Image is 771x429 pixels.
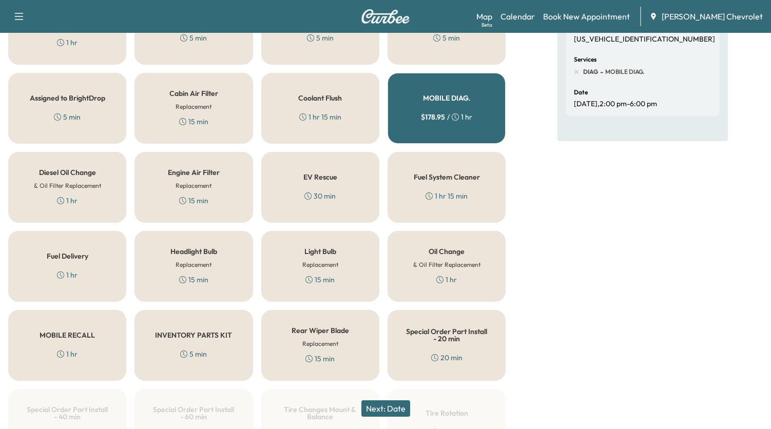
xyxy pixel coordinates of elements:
div: Beta [481,21,492,29]
h6: Replacement [302,260,338,269]
div: 5 min [307,33,334,43]
div: 5 min [433,33,460,43]
h5: Rear Wiper Blade [292,327,349,334]
div: 5 min [180,33,207,43]
div: 15 min [179,196,208,206]
div: 1 hr [436,275,457,285]
div: 1 hr [57,270,78,280]
h5: Special Order Part Install - 20 min [404,328,489,342]
h6: & Oil Filter Replacement [34,181,101,190]
h6: Services [574,56,596,63]
h5: Coolant Flush [298,94,342,102]
p: [US_VEHICLE_IDENTIFICATION_NUMBER] [574,35,715,44]
div: 1 hr [57,349,78,359]
h5: Headlight Bulb [170,248,217,255]
span: [PERSON_NAME] Chevrolet [662,10,763,23]
h5: MOBILE DIAG. [423,94,470,102]
div: 1 hr [57,37,78,48]
h6: Replacement [176,102,211,111]
span: - [598,67,603,77]
button: Next: Date [361,400,410,417]
div: 15 min [305,275,335,285]
div: 15 min [179,116,208,127]
a: Book New Appointment [543,10,630,23]
div: 5 min [54,112,81,122]
h5: Engine Air Filter [168,169,220,176]
div: / 1 hr [421,112,472,122]
div: 15 min [305,354,335,364]
h6: & Oil Filter Replacement [413,260,480,269]
h5: MOBILE RECALL [40,331,95,339]
div: 1 hr 15 min [426,191,468,201]
a: MapBeta [476,10,492,23]
h5: Light Bulb [304,248,336,255]
h5: INVENTORY PARTS KIT [155,331,232,339]
h6: Date [574,89,588,95]
h5: Diesel Oil Change [39,169,96,176]
div: 20 min [431,353,462,363]
h6: Replacement [176,181,211,190]
span: MOBILE DIAG. [603,68,644,76]
h6: Replacement [176,260,211,269]
div: 1 hr [57,196,78,206]
h6: Replacement [302,339,338,348]
img: Curbee Logo [361,9,410,24]
span: DIAG [583,68,598,76]
h5: Oil Change [429,248,465,255]
div: 5 min [180,349,207,359]
a: Calendar [500,10,535,23]
p: [DATE] , 2:00 pm - 6:00 pm [574,100,657,109]
div: 30 min [304,191,336,201]
h5: Cabin Air Filter [169,90,218,97]
h5: Fuel System Cleaner [414,173,480,181]
div: 1 hr 15 min [299,112,341,122]
h5: Assigned to BrightDrop [30,94,105,102]
h5: EV Rescue [303,173,337,181]
div: 15 min [179,275,208,285]
span: $ 178.95 [421,112,445,122]
h5: Fuel Delivery [47,252,88,260]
